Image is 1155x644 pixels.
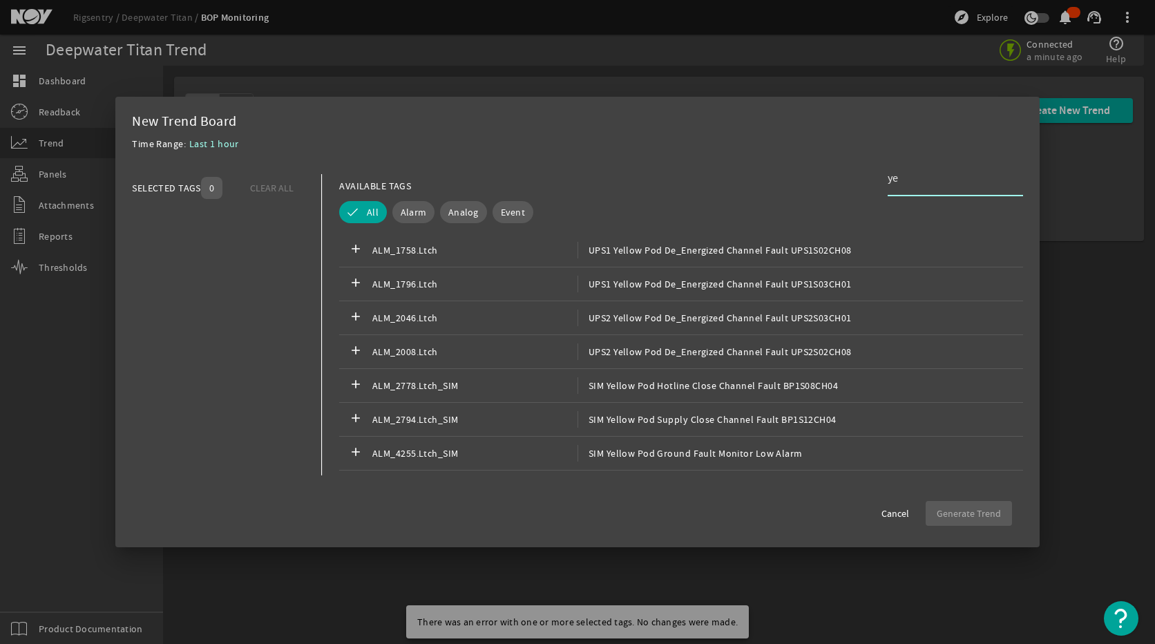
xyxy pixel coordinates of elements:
span: ALM_1758.Ltch [372,242,577,258]
mat-icon: add [347,377,364,394]
div: AVAILABLE TAGS [339,178,411,194]
span: SIM Yellow Pod Ground Fault Monitor Low Alarm [577,445,803,462]
span: ALM_1796.Ltch [372,276,577,292]
mat-icon: add [347,445,364,462]
span: 0 [209,181,214,195]
button: Open Resource Center [1104,601,1138,636]
span: SIM Yellow Pod Supply Close Channel Fault BP1S12CH04 [577,411,837,428]
span: Event [501,205,525,219]
div: New Trend Board [132,113,1023,130]
span: SIM Yellow Pod Hotline Close Channel Fault BP1S08CH04 [577,377,838,394]
span: UPS1 Yellow Pod De_Energized Channel Fault UPS1S02CH08 [577,242,852,258]
div: SELECTED TAGS [132,180,201,196]
mat-icon: add [347,276,364,292]
span: ALM_4255.Ltch_SIM [372,445,577,462]
span: Analog [448,205,479,219]
span: Alarm [401,205,426,219]
input: Search Tag Names [888,170,1012,187]
mat-icon: add [347,242,364,258]
span: UPS1 Yellow Pod De_Energized Channel Fault UPS1S03CH01 [577,276,852,292]
span: Last 1 hour [189,138,239,150]
mat-icon: add [347,411,364,428]
span: ALM_2778.Ltch_SIM [372,377,577,394]
span: UPS2 Yellow Pod De_Energized Channel Fault UPS2S03CH01 [577,310,852,326]
div: Time Range: [132,135,189,160]
span: Cancel [881,506,909,520]
span: ALM_2008.Ltch [372,343,577,360]
mat-icon: add [347,343,364,360]
span: All [367,205,379,219]
span: ALM_2046.Ltch [372,310,577,326]
button: Cancel [870,501,920,526]
span: UPS2 Yellow Pod De_Energized Channel Fault UPS2S02CH08 [577,343,852,360]
span: ALM_2794.Ltch_SIM [372,411,577,428]
mat-icon: add [347,310,364,326]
